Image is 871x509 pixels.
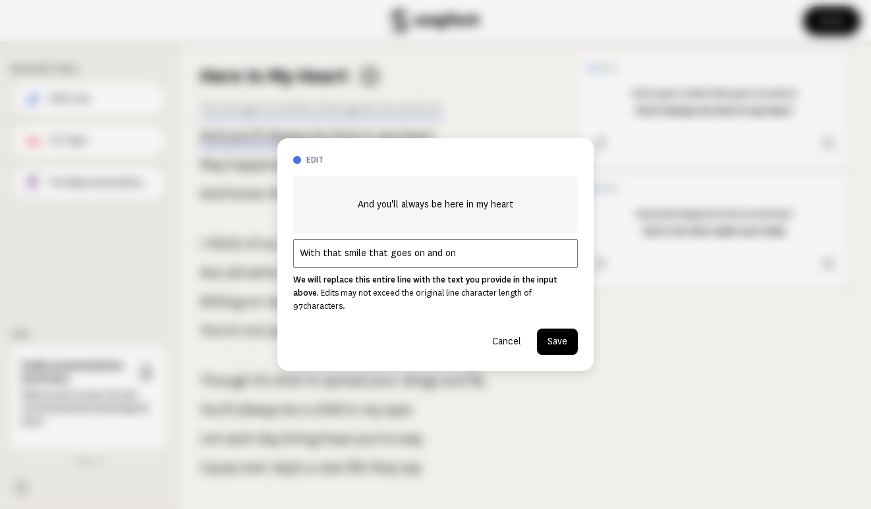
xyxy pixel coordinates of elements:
button: Cancel [482,329,532,355]
button: Save [537,329,578,355]
strong: We will replace this entire line with the text you provide in the input above. [293,274,557,298]
span: And you'll always be here in my heart [358,197,514,213]
h3: edit [306,154,578,165]
input: Add your line edit here [293,239,578,268]
span: Edits may not exceed the original line character length of 97 characters. [293,287,532,311]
